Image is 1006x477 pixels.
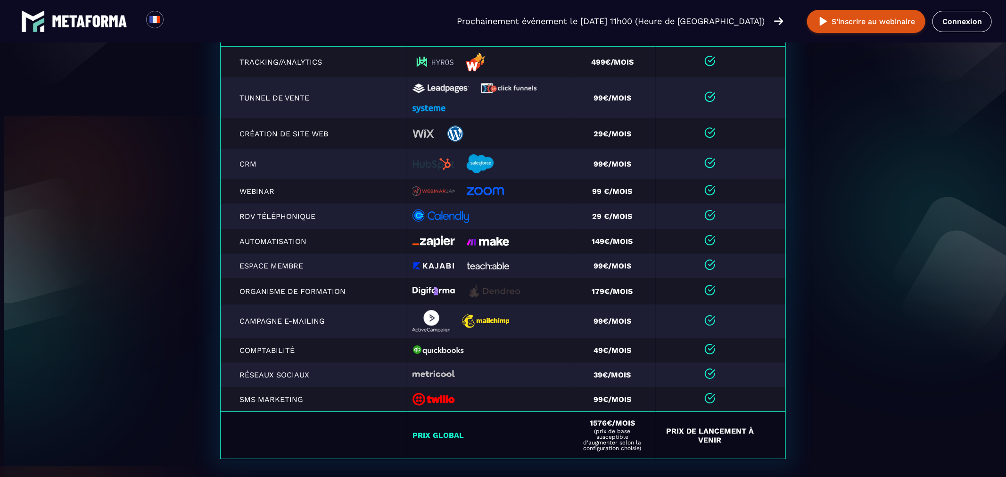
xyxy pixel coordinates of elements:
[807,10,925,33] button: S’inscrire au webinaire
[412,286,455,296] img: logo-web
[172,16,179,27] input: Search for option
[704,259,716,270] img: checked
[149,14,161,25] img: fr
[446,124,465,143] img: logo-web
[467,284,523,299] img: logo-web
[581,428,644,451] span: (prix de base susceptible d'augmenter selon la configuration choisie)
[704,55,716,67] img: checked
[412,105,445,113] img: logo-web
[412,345,464,355] img: logo-web
[704,285,716,296] img: checked
[575,387,656,412] td: 99€/mois
[239,287,346,296] p: Organisme de formation
[412,84,469,93] img: logo-web
[575,253,656,278] td: 99€/mois
[704,91,716,102] img: checked
[704,368,716,379] img: checked
[575,118,656,149] td: 29€/mois
[239,93,346,102] p: Tunnel de vente
[704,234,716,246] img: checked
[575,229,656,253] td: 149€/mois
[239,346,346,355] p: Comptabilité
[239,237,346,246] p: Automatisation
[467,154,495,173] img: logo-web
[239,212,346,221] p: RDV téléphonique
[466,52,485,71] img: logo-web
[467,237,509,246] img: logo-web
[239,187,346,196] p: Webinar
[239,370,346,379] p: Réseaux Sociaux
[239,159,346,168] p: CRM
[656,412,785,459] td: Prix de Lancement à venir
[575,304,656,338] td: 99€/mois
[704,393,716,404] img: checked
[239,317,346,326] p: Campagne e-mailing
[575,77,656,118] td: 99€/mois
[575,149,656,179] td: 99€/mois
[412,186,455,196] img: logo-web
[412,262,455,269] img: logo-web
[590,418,635,427] span: 1576€/mois
[239,58,346,67] p: Tracking/Analytics
[481,83,537,93] img: logo-web
[462,314,509,328] img: logo-web
[704,343,716,355] img: checked
[412,209,469,223] img: logo-web
[239,395,346,404] p: SMS marketing
[932,11,992,32] a: Connexion
[457,15,765,28] p: Prochainement événement le [DATE] 11h00 (Heure de [GEOGRAPHIC_DATA])
[239,129,346,138] p: Création de site web
[704,127,716,138] img: checked
[575,47,656,77] td: 499€/mois
[412,129,434,138] img: logo-web
[817,16,829,27] img: play
[407,412,575,459] td: Prix global
[412,310,450,332] img: logo-web
[704,209,716,221] img: checked
[164,11,187,32] div: Search for option
[704,157,716,168] img: checked
[412,393,455,406] img: logo-web
[467,186,504,196] img: logo-web
[575,179,656,203] td: 99 €/mois
[575,362,656,387] td: 39€/mois
[412,235,455,247] img: logo-web
[575,278,656,304] td: 179€/mois
[704,315,716,326] img: checked
[21,9,45,33] img: logo
[239,261,346,270] p: Espace Membre
[704,184,716,196] img: checked
[575,203,656,229] td: 29 €/mois
[575,338,656,362] td: 49€/mois
[467,262,509,269] img: logo-web
[774,16,783,26] img: arrow-right
[412,52,454,71] img: logo-web
[52,15,127,27] img: logo
[412,158,455,170] img: logo-web
[412,370,455,379] img: logo-web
